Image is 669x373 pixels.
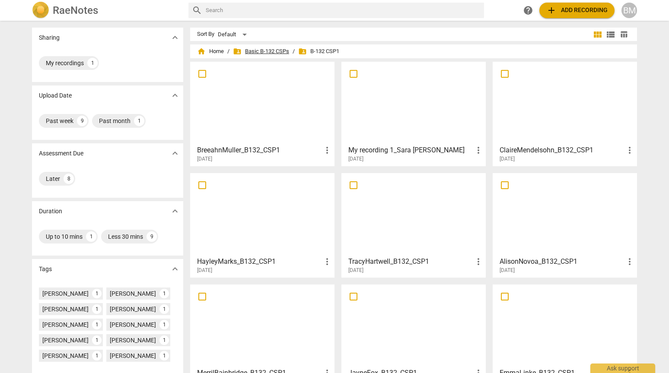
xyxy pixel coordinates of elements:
h3: HayleyMarks_B132_CSP1 [197,256,322,267]
div: 1 [159,304,169,314]
a: HayleyMarks_B132_CSP1[DATE] [193,176,331,274]
span: expand_more [170,206,180,216]
div: Ask support [590,364,655,373]
span: view_list [605,29,616,40]
a: TracyHartwell_B132_CSP1[DATE] [344,176,483,274]
a: BreeahnMuller_B132_CSP1[DATE] [193,65,331,162]
span: table_chart [620,30,628,38]
span: Home [197,47,224,56]
div: [PERSON_NAME] [110,289,156,298]
span: more_vert [473,145,484,155]
span: B-132 CSP1 [298,47,339,56]
a: Help [520,3,536,18]
div: 1 [92,289,102,298]
span: help [523,5,533,16]
div: [PERSON_NAME] [42,320,89,329]
a: LogoRaeNotes [32,2,182,19]
span: folder_shared [298,47,307,56]
div: [PERSON_NAME] [110,305,156,313]
div: 1 [134,116,144,126]
span: expand_more [170,264,180,274]
span: search [192,5,202,16]
span: Basic B-132 CSPs [233,47,289,56]
a: AlisonNovoa_B132_CSP1[DATE] [496,176,634,274]
div: Past month [99,117,131,125]
span: more_vert [322,256,332,267]
h3: BreeahnMuller_B132_CSP1 [197,145,322,155]
div: 1 [159,351,169,360]
div: [PERSON_NAME] [42,289,89,298]
span: [DATE] [500,267,515,274]
div: 1 [92,320,102,329]
p: Upload Date [39,91,72,100]
span: [DATE] [500,155,515,163]
div: 1 [86,231,96,242]
span: expand_more [170,148,180,158]
p: Assessment Due [39,149,83,158]
div: 1 [92,351,102,360]
span: expand_more [170,32,180,43]
div: My recordings [46,59,84,67]
div: 1 [159,320,169,329]
span: Add recording [546,5,608,16]
div: Less 30 mins [108,232,143,241]
button: List view [604,28,617,41]
img: Logo [32,2,49,19]
a: My recording 1_Sara [PERSON_NAME][DATE] [344,65,483,162]
span: folder_shared [233,47,242,56]
div: 1 [159,289,169,298]
p: Tags [39,265,52,274]
span: add [546,5,557,16]
div: 1 [159,335,169,345]
span: / [227,48,229,55]
div: Past week [46,117,73,125]
span: / [293,48,295,55]
input: Search [206,3,481,17]
span: more_vert [473,256,484,267]
h3: TracyHartwell_B132_CSP1 [348,256,473,267]
div: Sort By [197,31,214,38]
button: Tile view [591,28,604,41]
div: [PERSON_NAME] [42,336,89,345]
div: [PERSON_NAME] [110,351,156,360]
button: Show more [169,262,182,275]
h2: RaeNotes [53,4,98,16]
div: [PERSON_NAME] [110,320,156,329]
button: Show more [169,147,182,160]
div: 1 [92,304,102,314]
button: Show more [169,89,182,102]
h3: AlisonNovoa_B132_CSP1 [500,256,624,267]
button: Show more [169,31,182,44]
span: more_vert [624,256,635,267]
span: [DATE] [348,155,363,163]
div: 8 [64,174,74,184]
div: 9 [147,231,157,242]
div: Up to 10 mins [46,232,83,241]
span: [DATE] [348,267,363,274]
div: 1 [87,58,98,68]
a: ClaireMendelsohn_B132_CSP1[DATE] [496,65,634,162]
span: home [197,47,206,56]
button: Table view [617,28,630,41]
button: Show more [169,205,182,218]
button: Upload [539,3,615,18]
span: more_vert [624,145,635,155]
div: 9 [77,116,87,126]
p: Duration [39,207,62,216]
div: [PERSON_NAME] [42,351,89,360]
span: [DATE] [197,267,212,274]
p: Sharing [39,33,60,42]
div: [PERSON_NAME] [42,305,89,313]
div: 1 [92,335,102,345]
h3: ClaireMendelsohn_B132_CSP1 [500,145,624,155]
span: view_module [593,29,603,40]
div: Later [46,174,60,183]
button: BM [621,3,637,18]
span: more_vert [322,145,332,155]
span: [DATE] [197,155,212,163]
div: Default [218,28,250,41]
div: [PERSON_NAME] [110,336,156,345]
h3: My recording 1_Sara Weidner [348,145,473,155]
span: expand_more [170,90,180,101]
